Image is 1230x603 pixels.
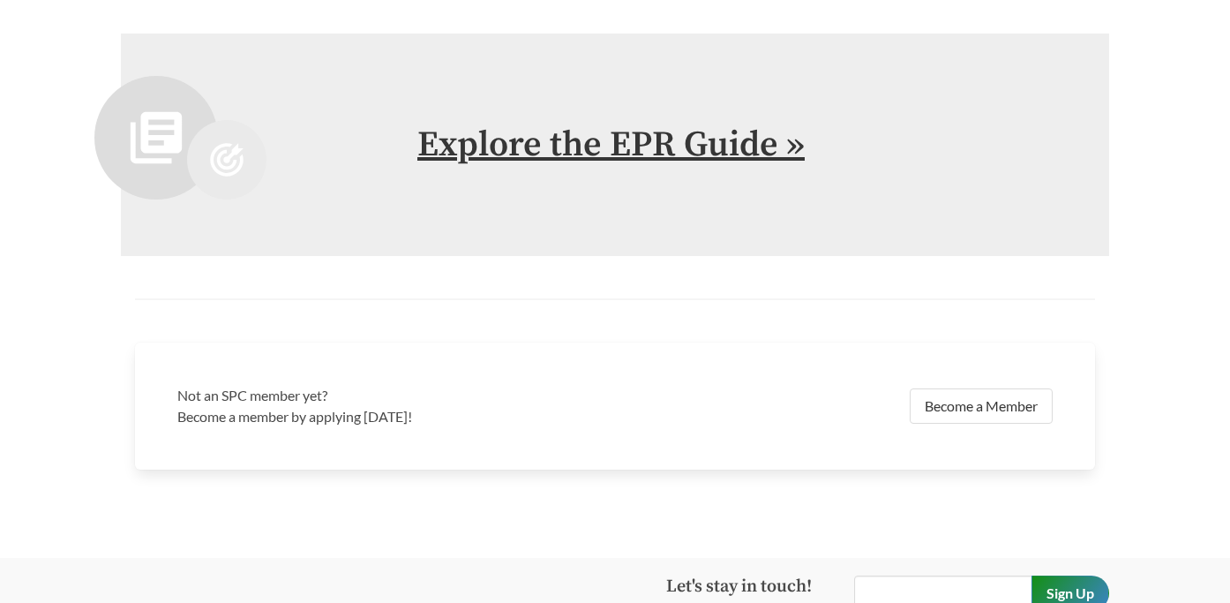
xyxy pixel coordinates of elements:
[177,406,604,427] p: Become a member by applying [DATE]!
[666,576,812,598] strong: Let's stay in touch!
[177,385,604,406] h3: Not an SPC member yet?
[417,123,805,167] a: Explore the EPR Guide »
[910,388,1053,424] a: Become a Member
